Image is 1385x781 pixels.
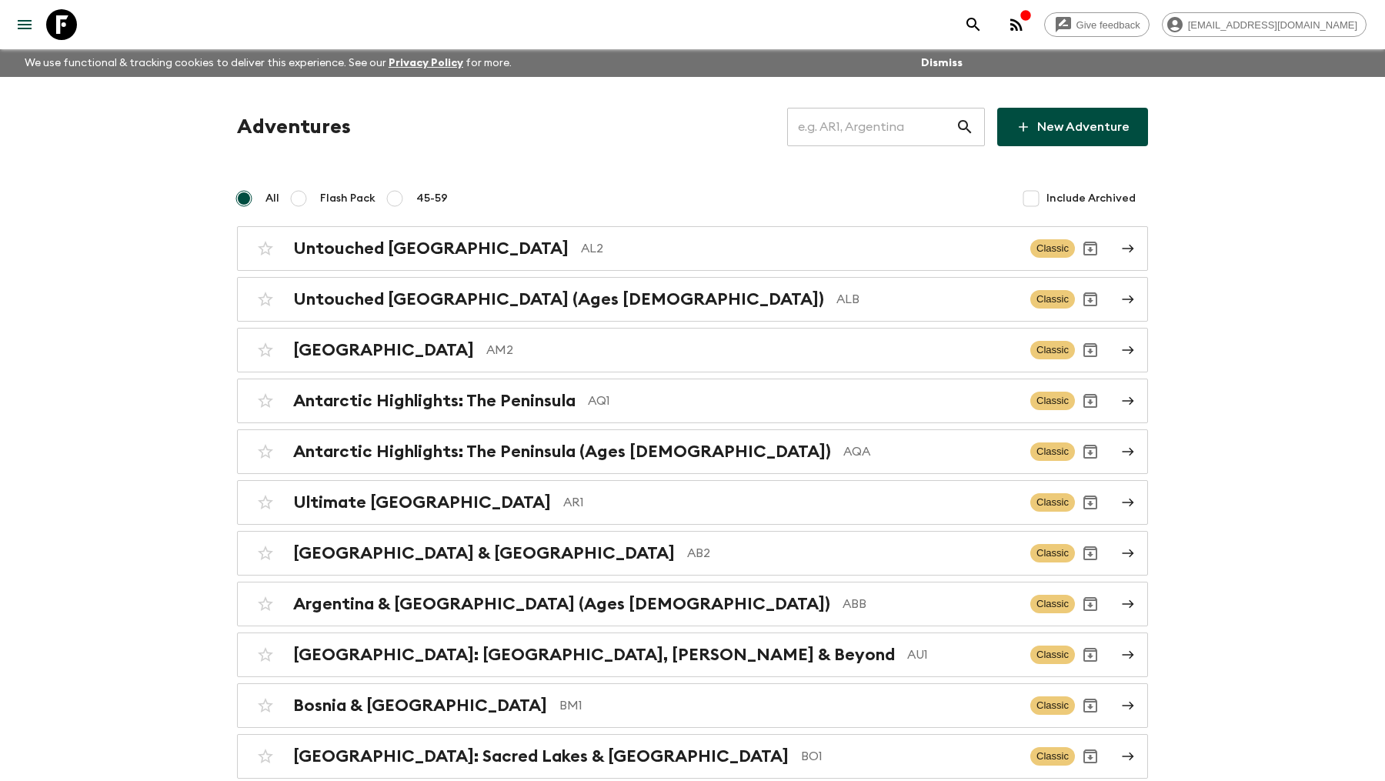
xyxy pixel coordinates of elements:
h2: Antarctic Highlights: The Peninsula [293,391,576,411]
a: [GEOGRAPHIC_DATA]: [GEOGRAPHIC_DATA], [PERSON_NAME] & BeyondAU1ClassicArchive [237,632,1148,677]
button: Archive [1075,436,1106,467]
button: Archive [1075,335,1106,365]
h1: Adventures [237,112,351,142]
p: AQA [843,442,1018,461]
span: Classic [1030,290,1075,309]
p: We use functional & tracking cookies to deliver this experience. See our for more. [18,49,518,77]
h2: [GEOGRAPHIC_DATA]: [GEOGRAPHIC_DATA], [PERSON_NAME] & Beyond [293,645,895,665]
span: Flash Pack [320,191,375,206]
button: search adventures [958,9,989,40]
p: AL2 [581,239,1018,258]
span: Classic [1030,696,1075,715]
button: Archive [1075,538,1106,569]
span: All [265,191,279,206]
span: Classic [1030,493,1075,512]
p: ABB [843,595,1018,613]
span: Include Archived [1046,191,1136,206]
a: Antarctic Highlights: The Peninsula (Ages [DEMOGRAPHIC_DATA])AQAClassicArchive [237,429,1148,474]
a: Privacy Policy [389,58,463,68]
a: Bosnia & [GEOGRAPHIC_DATA]BM1ClassicArchive [237,683,1148,728]
span: Classic [1030,544,1075,562]
a: Give feedback [1044,12,1150,37]
button: menu [9,9,40,40]
a: Argentina & [GEOGRAPHIC_DATA] (Ages [DEMOGRAPHIC_DATA])ABBClassicArchive [237,582,1148,626]
span: Classic [1030,239,1075,258]
p: BO1 [801,747,1018,766]
h2: [GEOGRAPHIC_DATA] & [GEOGRAPHIC_DATA] [293,543,675,563]
p: AB2 [687,544,1018,562]
button: Archive [1075,284,1106,315]
button: Archive [1075,385,1106,416]
button: Archive [1075,233,1106,264]
a: New Adventure [997,108,1148,146]
h2: Untouched [GEOGRAPHIC_DATA] (Ages [DEMOGRAPHIC_DATA]) [293,289,824,309]
h2: Untouched [GEOGRAPHIC_DATA] [293,239,569,259]
span: Classic [1030,442,1075,461]
button: Archive [1075,487,1106,518]
button: Archive [1075,741,1106,772]
span: Classic [1030,392,1075,410]
h2: Ultimate [GEOGRAPHIC_DATA] [293,492,551,512]
a: [GEOGRAPHIC_DATA]: Sacred Lakes & [GEOGRAPHIC_DATA]BO1ClassicArchive [237,734,1148,779]
a: [GEOGRAPHIC_DATA] & [GEOGRAPHIC_DATA]AB2ClassicArchive [237,531,1148,576]
button: Archive [1075,589,1106,619]
input: e.g. AR1, Argentina [787,105,956,149]
a: [GEOGRAPHIC_DATA]AM2ClassicArchive [237,328,1148,372]
a: Antarctic Highlights: The PeninsulaAQ1ClassicArchive [237,379,1148,423]
a: Untouched [GEOGRAPHIC_DATA]AL2ClassicArchive [237,226,1148,271]
p: AU1 [907,646,1018,664]
p: AR1 [563,493,1018,512]
span: 45-59 [416,191,448,206]
button: Archive [1075,639,1106,670]
div: [EMAIL_ADDRESS][DOMAIN_NAME] [1162,12,1367,37]
a: Ultimate [GEOGRAPHIC_DATA]AR1ClassicArchive [237,480,1148,525]
button: Dismiss [917,52,966,74]
button: Archive [1075,690,1106,721]
span: [EMAIL_ADDRESS][DOMAIN_NAME] [1180,19,1366,31]
h2: Argentina & [GEOGRAPHIC_DATA] (Ages [DEMOGRAPHIC_DATA]) [293,594,830,614]
a: Untouched [GEOGRAPHIC_DATA] (Ages [DEMOGRAPHIC_DATA])ALBClassicArchive [237,277,1148,322]
span: Give feedback [1068,19,1149,31]
h2: Bosnia & [GEOGRAPHIC_DATA] [293,696,547,716]
span: Classic [1030,341,1075,359]
p: BM1 [559,696,1018,715]
h2: [GEOGRAPHIC_DATA]: Sacred Lakes & [GEOGRAPHIC_DATA] [293,746,789,766]
p: AQ1 [588,392,1018,410]
span: Classic [1030,646,1075,664]
p: ALB [836,290,1018,309]
p: AM2 [486,341,1018,359]
span: Classic [1030,747,1075,766]
span: Classic [1030,595,1075,613]
h2: [GEOGRAPHIC_DATA] [293,340,474,360]
h2: Antarctic Highlights: The Peninsula (Ages [DEMOGRAPHIC_DATA]) [293,442,831,462]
